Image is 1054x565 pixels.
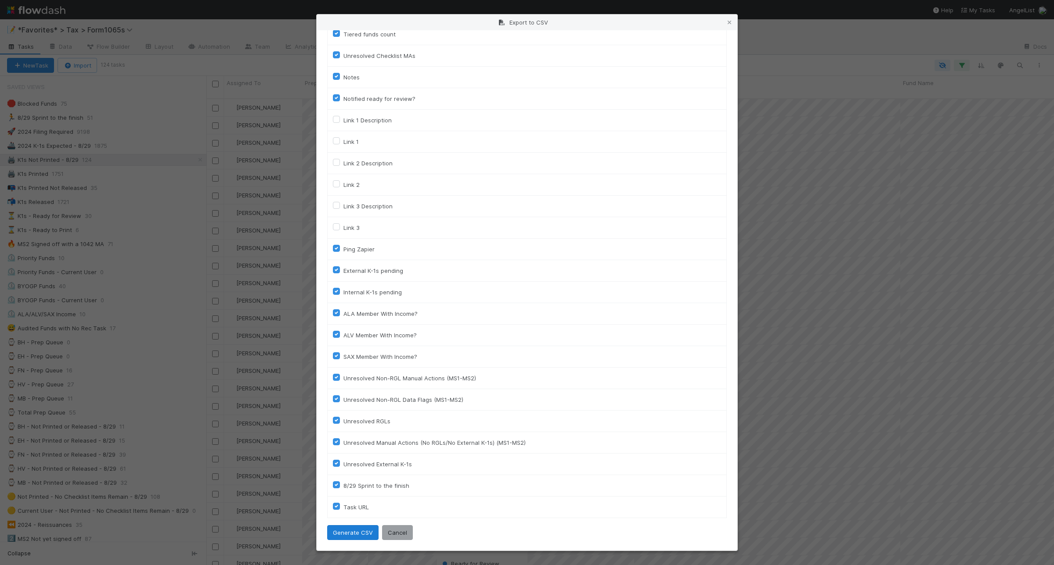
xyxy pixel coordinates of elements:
label: Link 2 Description [343,158,393,168]
div: Export to CSV [317,14,737,30]
label: ALV Member With Income? [343,330,417,340]
label: Unresolved Manual Actions (No RGLs/No External K-1s) (MS1-MS2) [343,437,526,448]
label: Unresolved External K-1s [343,459,412,469]
button: Cancel [382,525,413,540]
label: Link 2 [343,179,360,190]
label: Unresolved Non-RGL Data Flags (MS1-MS2) [343,394,463,405]
label: Task URL [343,502,369,512]
label: Link 3 [343,222,360,233]
label: Internal K-1s pending [343,287,402,297]
label: Notes [343,72,360,82]
label: External K-1s pending [343,265,403,276]
label: 8/29 Sprint to the finish [343,480,409,491]
label: Link 1 Description [343,115,392,125]
label: Unresolved Checklist MAs [343,50,415,61]
label: Unresolved Non-RGL Manual Actions (MS1-MS2) [343,373,476,383]
label: Link 1 [343,136,359,147]
label: Tiered funds count [343,29,396,39]
label: Ping Zapier [343,244,375,254]
label: Notified ready for review? [343,93,415,104]
label: Link 3 Description [343,201,393,211]
label: SAX Member With Income? [343,351,417,362]
label: Unresolved RGLs [343,416,390,426]
button: Generate CSV [327,525,379,540]
label: ALA Member With Income? [343,308,418,319]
